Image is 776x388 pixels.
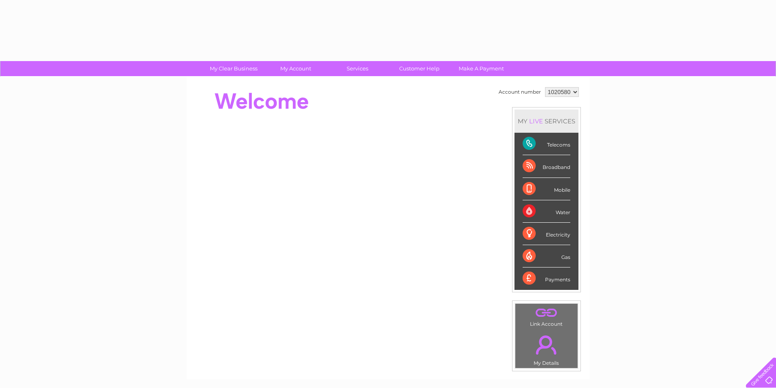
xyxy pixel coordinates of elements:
a: . [517,331,576,359]
div: MY SERVICES [514,110,578,133]
a: Make A Payment [448,61,515,76]
a: My Clear Business [200,61,267,76]
a: . [517,306,576,320]
td: My Details [515,329,578,368]
a: Customer Help [386,61,453,76]
div: Payments [523,267,570,289]
div: Mobile [523,178,570,200]
div: Water [523,200,570,223]
a: Services [324,61,391,76]
td: Link Account [515,303,578,329]
div: Telecoms [523,133,570,155]
a: My Account [262,61,329,76]
div: Electricity [523,223,570,245]
div: Broadband [523,155,570,178]
td: Account number [497,85,543,99]
div: Gas [523,245,570,267]
div: LIVE [528,117,545,125]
